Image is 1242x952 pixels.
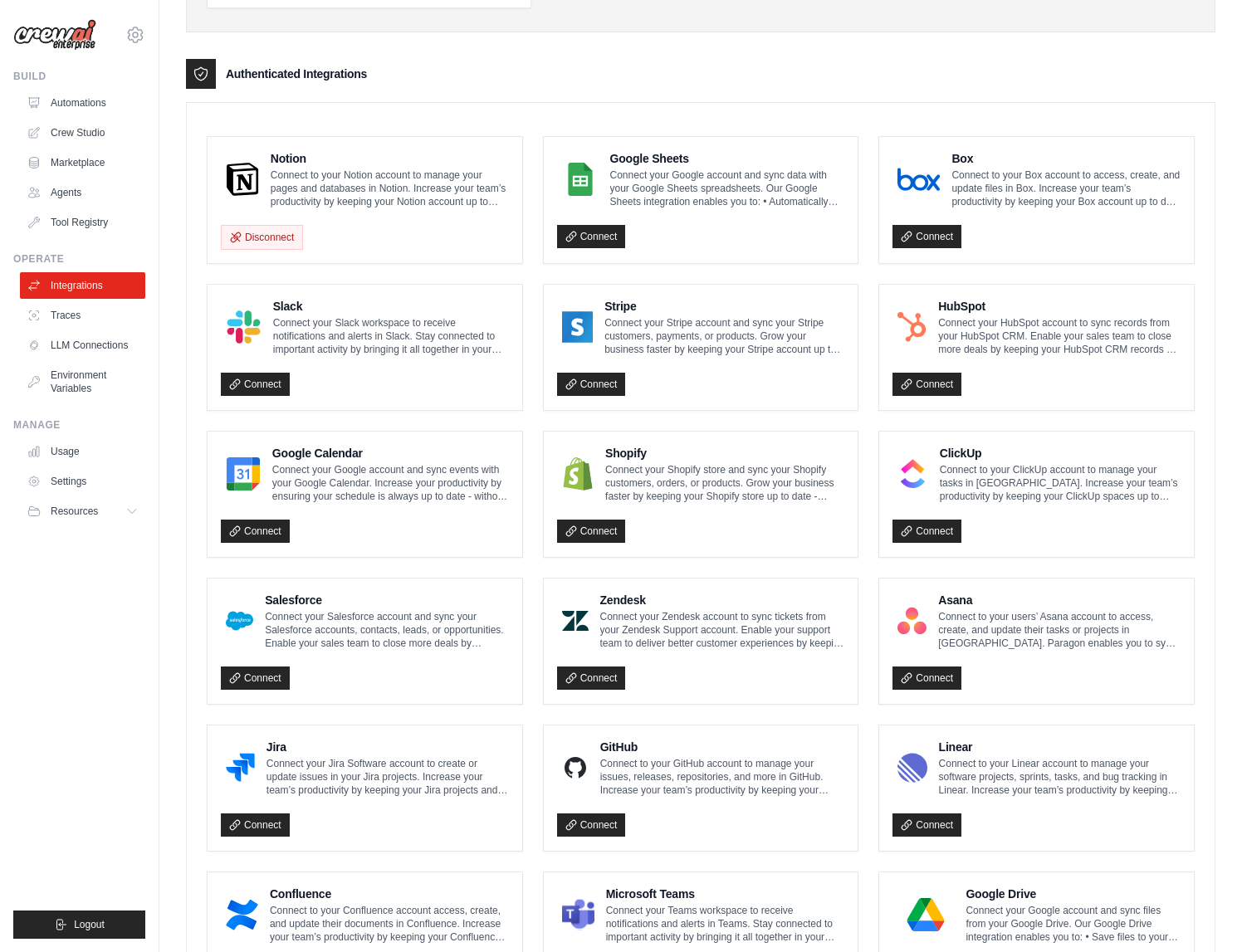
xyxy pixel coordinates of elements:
[897,898,954,931] img: Google Drive Logo
[226,163,259,196] img: Notion Logo
[221,225,303,250] button: Disconnect
[20,149,145,176] a: Marketplace
[562,898,594,931] img: Microsoft Teams Logo
[892,813,961,837] a: Connect
[606,886,845,902] h4: Microsoft Teams
[604,316,844,356] p: Connect your Stripe account and sync your Stripe customers, payments, or products. Grow your busi...
[600,610,845,650] p: Connect your Zendesk account to sync tickets from your Zendesk Support account. Enable your suppo...
[20,438,145,465] a: Usage
[20,498,145,525] button: Resources
[897,751,927,784] img: Linear Logo
[940,463,1181,503] p: Connect to your ClickUp account to manage your tasks in [GEOGRAPHIC_DATA]. Increase your team’s p...
[273,316,509,356] p: Connect your Slack workspace to receive notifications and alerts in Slack. Stay connected to impo...
[221,373,290,396] a: Connect
[266,757,509,797] p: Connect your Jira Software account to create or update issues in your Jira projects. Increase you...
[939,757,1181,797] p: Connect to your Linear account to manage your software projects, sprints, tasks, and bug tracking...
[20,209,145,236] a: Tool Registry
[940,445,1181,461] h4: ClickUp
[20,179,145,206] a: Agents
[966,904,1181,944] p: Connect your Google account and sync files from your Google Drive. Our Google Drive integration e...
[562,310,593,344] img: Stripe Logo
[600,739,845,755] h4: GitHub
[226,604,253,637] img: Salesforce Logo
[51,505,98,518] span: Resources
[272,445,509,461] h4: Google Calendar
[562,457,594,491] img: Shopify Logo
[892,373,961,396] a: Connect
[221,666,290,690] a: Connect
[74,918,105,931] span: Logout
[13,252,145,266] div: Operate
[892,520,961,543] a: Connect
[20,302,145,329] a: Traces
[604,298,844,315] h4: Stripe
[557,520,626,543] a: Connect
[610,168,845,208] p: Connect your Google account and sync data with your Google Sheets spreadsheets. Our Google Sheets...
[897,163,940,196] img: Box Logo
[271,150,509,167] h4: Notion
[13,70,145,83] div: Build
[562,604,589,637] img: Zendesk Logo
[265,610,508,650] p: Connect your Salesforce account and sync your Salesforce accounts, contacts, leads, or opportunit...
[897,310,927,344] img: HubSpot Logo
[610,150,845,167] h4: Google Sheets
[892,666,961,690] a: Connect
[966,886,1181,902] h4: Google Drive
[557,225,626,248] a: Connect
[892,225,961,248] a: Connect
[270,904,509,944] p: Connect to your Confluence account access, create, and update their documents in Confluence. Incr...
[20,120,145,146] a: Crew Studio
[951,150,1181,167] h4: Box
[600,757,845,797] p: Connect to your GitHub account to manage your issues, releases, repositories, and more in GitHub....
[605,445,844,461] h4: Shopify
[226,66,367,82] h3: Authenticated Integrations
[221,813,290,837] a: Connect
[226,898,258,931] img: Confluence Logo
[605,463,844,503] p: Connect your Shopify store and sync your Shopify customers, orders, or products. Grow your busine...
[562,751,589,784] img: GitHub Logo
[20,332,145,359] a: LLM Connections
[938,316,1181,356] p: Connect your HubSpot account to sync records from your HubSpot CRM. Enable your sales team to clo...
[265,592,508,608] h4: Salesforce
[939,739,1181,755] h4: Linear
[226,751,255,784] img: Jira Logo
[938,610,1181,650] p: Connect to your users’ Asana account to access, create, and update their tasks or projects in [GE...
[600,592,845,608] h4: Zendesk
[557,373,626,396] a: Connect
[557,813,626,837] a: Connect
[938,298,1181,315] h4: HubSpot
[13,19,96,51] img: Logo
[270,886,509,902] h4: Confluence
[273,298,509,315] h4: Slack
[897,457,927,491] img: ClickUp Logo
[562,163,599,196] img: Google Sheets Logo
[557,666,626,690] a: Connect
[13,418,145,432] div: Manage
[272,463,509,503] p: Connect your Google account and sync events with your Google Calendar. Increase your productivity...
[897,604,927,637] img: Asana Logo
[266,739,509,755] h4: Jira
[226,310,262,344] img: Slack Logo
[20,362,145,402] a: Environment Variables
[13,911,145,939] button: Logout
[20,272,145,299] a: Integrations
[271,168,509,208] p: Connect to your Notion account to manage your pages and databases in Notion. Increase your team’s...
[606,904,845,944] p: Connect your Teams workspace to receive notifications and alerts in Teams. Stay connected to impo...
[20,468,145,495] a: Settings
[20,90,145,116] a: Automations
[221,520,290,543] a: Connect
[951,168,1181,208] p: Connect to your Box account to access, create, and update files in Box. Increase your team’s prod...
[226,457,261,491] img: Google Calendar Logo
[938,592,1181,608] h4: Asana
